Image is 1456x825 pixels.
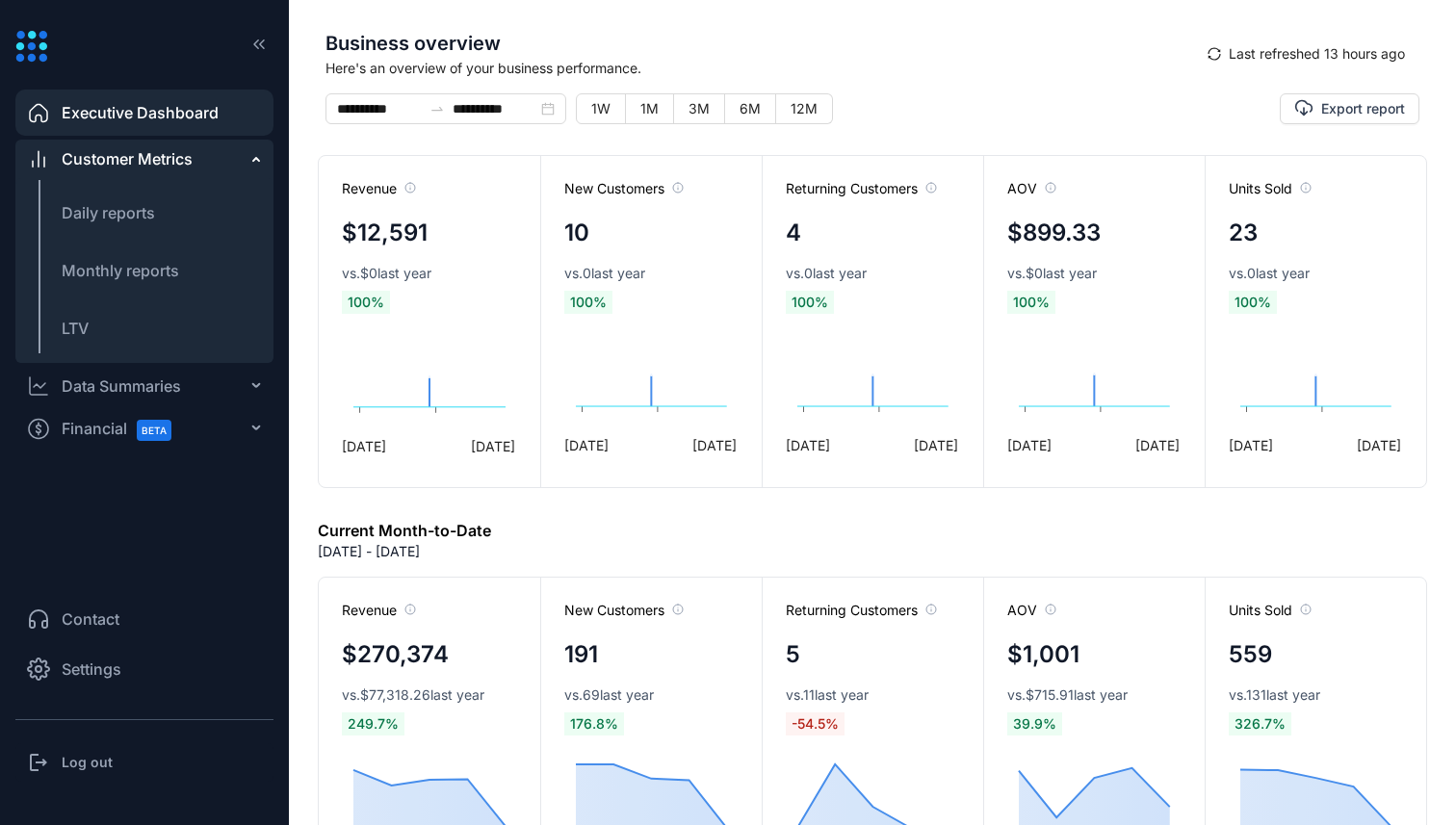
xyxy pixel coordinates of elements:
span: [DATE] [692,435,737,455]
h4: 10 [564,216,589,250]
span: 3M [689,100,710,116]
span: AOV [1007,601,1056,620]
span: [DATE] [471,436,515,456]
span: 39.9 % [1007,712,1062,735]
span: Here's an overview of your business performance. [325,58,1193,78]
h4: $899.33 [1007,216,1101,250]
span: 6M [740,100,761,116]
span: Customer Metrics [62,147,193,170]
span: New Customers [564,179,684,198]
span: swap-right [429,101,445,116]
span: Contact [62,607,119,631]
span: Business overview [325,29,1193,58]
span: vs. 11 last year [786,685,869,705]
span: [DATE] [1357,435,1401,455]
p: [DATE] - [DATE] [318,542,420,561]
span: Daily reports [62,203,155,222]
span: [DATE] [342,436,386,456]
span: 1W [591,100,611,116]
span: sync [1208,47,1221,61]
span: 100 % [1229,291,1277,314]
h3: Log out [62,753,113,772]
h4: 5 [786,637,800,672]
span: Financial [62,407,189,451]
span: to [429,101,445,116]
h4: 23 [1229,216,1258,250]
span: LTV [62,319,89,338]
span: Settings [62,657,121,681]
h4: $12,591 [342,216,428,250]
h4: $270,374 [342,637,449,672]
span: 100 % [786,291,834,314]
h4: $1,001 [1007,637,1079,672]
span: New Customers [564,601,684,620]
span: Revenue [342,601,416,620]
span: 100 % [1007,291,1055,314]
span: vs. 0 last year [1229,264,1310,283]
span: vs. 0 last year [786,264,867,283]
span: Units Sold [1229,179,1312,198]
span: vs. 69 last year [564,685,654,705]
span: BETA [137,420,171,441]
span: [DATE] [786,435,830,455]
h4: 4 [786,216,801,250]
span: [DATE] [1007,435,1052,455]
span: Returning Customers [786,601,937,620]
div: Data Summaries [62,374,181,398]
h4: 191 [564,637,598,672]
span: 12M [791,100,818,116]
span: vs. $715.91 last year [1007,685,1128,705]
span: vs. $0 last year [342,264,431,283]
span: vs. 0 last year [564,264,645,283]
span: 326.7 % [1229,712,1291,735]
span: -54.5 % [786,712,845,735]
span: [DATE] [914,435,958,455]
span: vs. $0 last year [1007,264,1097,283]
span: [DATE] [1135,435,1180,455]
button: syncLast refreshed 13 hours ago [1193,39,1419,69]
button: Export report [1280,93,1419,124]
span: AOV [1007,179,1056,198]
span: Units Sold [1229,601,1312,620]
span: 1M [640,100,659,116]
span: Revenue [342,179,416,198]
span: Monthly reports [62,261,179,280]
span: Export report [1321,99,1405,118]
span: vs. 131 last year [1229,685,1320,705]
span: 176.8 % [564,712,624,735]
h6: Current Month-to-Date [318,519,491,542]
span: 100 % [564,291,612,314]
span: 249.7 % [342,712,404,735]
span: vs. $77,318.26 last year [342,685,484,705]
span: Last refreshed 13 hours ago [1229,43,1405,64]
span: Returning Customers [786,179,937,198]
span: 100 % [342,291,390,314]
span: Executive Dashboard [62,101,219,124]
span: [DATE] [1229,435,1273,455]
h4: 559 [1229,637,1272,672]
span: [DATE] [564,435,609,455]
